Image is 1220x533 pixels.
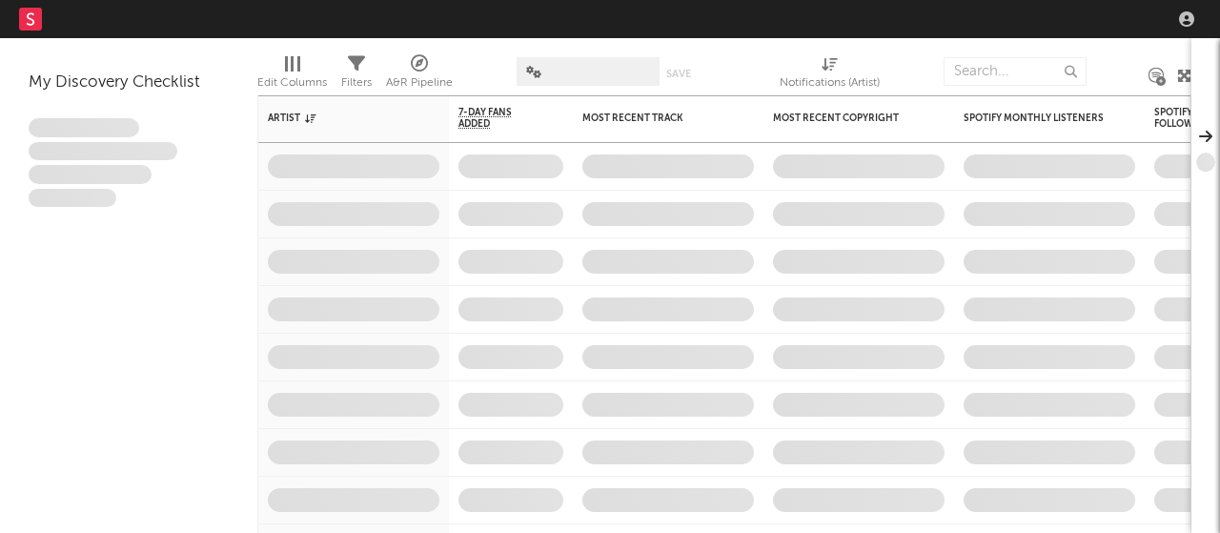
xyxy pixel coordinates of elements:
div: Most Recent Copyright [773,113,916,124]
div: Notifications (Artist) [780,72,880,94]
button: Save [666,69,691,79]
span: Praesent ac interdum [29,165,152,184]
div: Notifications (Artist) [780,48,880,103]
div: Filters [341,48,372,103]
div: My Discovery Checklist [29,72,229,94]
div: A&R Pipeline [386,48,453,103]
div: A&R Pipeline [386,72,453,94]
div: Edit Columns [257,48,327,103]
span: Aliquam viverra [29,189,116,208]
span: 7-Day Fans Added [458,107,535,130]
div: Most Recent Track [582,113,725,124]
div: Artist [268,113,411,124]
div: Spotify Monthly Listeners [964,113,1107,124]
div: Edit Columns [257,72,327,94]
span: Integer aliquet in purus et [29,142,177,161]
div: Filters [341,72,372,94]
span: Lorem ipsum dolor [29,118,139,137]
input: Search... [944,57,1087,86]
